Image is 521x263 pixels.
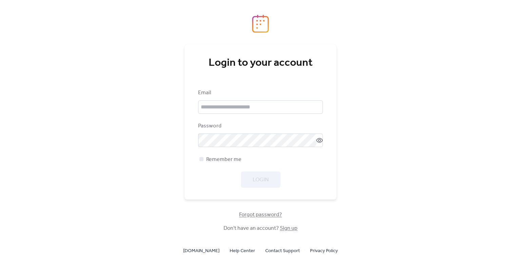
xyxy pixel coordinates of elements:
div: Login to your account [198,56,323,70]
a: Sign up [280,223,297,234]
span: Contact Support [265,247,300,255]
a: Contact Support [265,246,300,255]
span: Remember me [206,156,242,164]
div: Email [198,89,322,97]
div: Password [198,122,322,130]
a: Privacy Policy [310,246,338,255]
span: Forgot password? [239,211,282,219]
span: [DOMAIN_NAME] [183,247,219,255]
a: Forgot password? [239,213,282,217]
span: Privacy Policy [310,247,338,255]
a: [DOMAIN_NAME] [183,246,219,255]
a: Help Center [230,246,255,255]
img: logo [252,15,269,33]
span: Help Center [230,247,255,255]
span: Don't have an account? [224,224,297,232]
